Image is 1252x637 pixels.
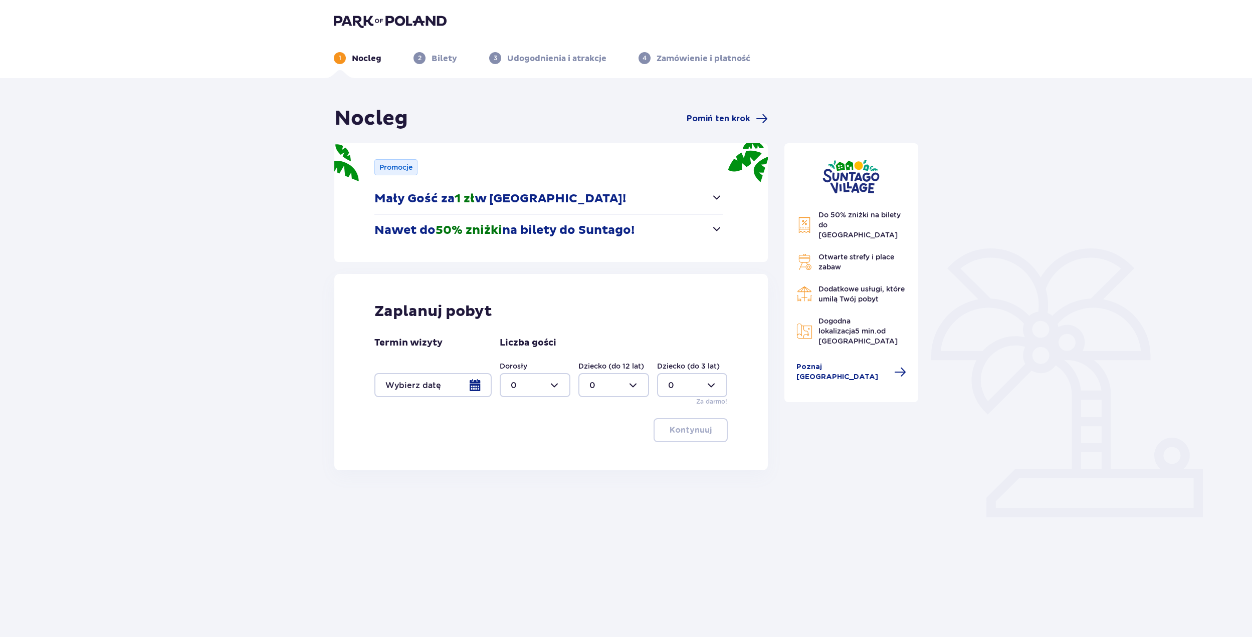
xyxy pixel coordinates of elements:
[796,362,907,382] a: Poznaj [GEOGRAPHIC_DATA]
[657,53,750,64] p: Zamówienie i płatność
[670,425,712,436] p: Kontynuuj
[374,337,443,349] p: Termin wizyty
[818,253,894,271] span: Otwarte strefy i place zabaw
[334,14,447,28] img: Park of Poland logo
[657,361,720,371] label: Dziecko (do 3 lat)
[796,286,812,302] img: Restaurant Icon
[455,191,475,206] span: 1 zł
[489,52,606,64] div: 3Udogodnienia i atrakcje
[494,54,497,63] p: 3
[687,113,750,124] span: Pomiń ten krok
[796,254,812,270] img: Grill Icon
[507,53,606,64] p: Udogodnienia i atrakcje
[796,323,812,339] img: Map Icon
[643,54,647,63] p: 4
[818,285,905,303] span: Dodatkowe usługi, które umilą Twój pobyt
[855,327,877,335] span: 5 min.
[374,302,492,321] p: Zaplanuj pobyt
[500,337,556,349] p: Liczba gości
[639,52,750,64] div: 4Zamówienie i płatność
[696,397,727,406] p: Za darmo!
[379,162,412,172] p: Promocje
[413,52,457,64] div: 2Bilety
[334,106,408,131] h1: Nocleg
[334,52,381,64] div: 1Nocleg
[374,215,723,246] button: Nawet do50% zniżkina bilety do Suntago!
[818,317,898,345] span: Dogodna lokalizacja od [GEOGRAPHIC_DATA]
[578,361,644,371] label: Dziecko (do 12 lat)
[436,223,502,238] span: 50% zniżki
[374,183,723,214] button: Mały Gość za1 złw [GEOGRAPHIC_DATA]!
[500,361,527,371] label: Dorosły
[374,191,626,206] p: Mały Gość za w [GEOGRAPHIC_DATA]!
[687,113,768,125] a: Pomiń ten krok
[432,53,457,64] p: Bilety
[352,53,381,64] p: Nocleg
[374,223,635,238] p: Nawet do na bilety do Suntago!
[796,217,812,233] img: Discount Icon
[418,54,422,63] p: 2
[339,54,341,63] p: 1
[818,211,901,239] span: Do 50% zniżki na bilety do [GEOGRAPHIC_DATA]
[654,418,728,442] button: Kontynuuj
[796,362,889,382] span: Poznaj [GEOGRAPHIC_DATA]
[822,159,880,194] img: Suntago Village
